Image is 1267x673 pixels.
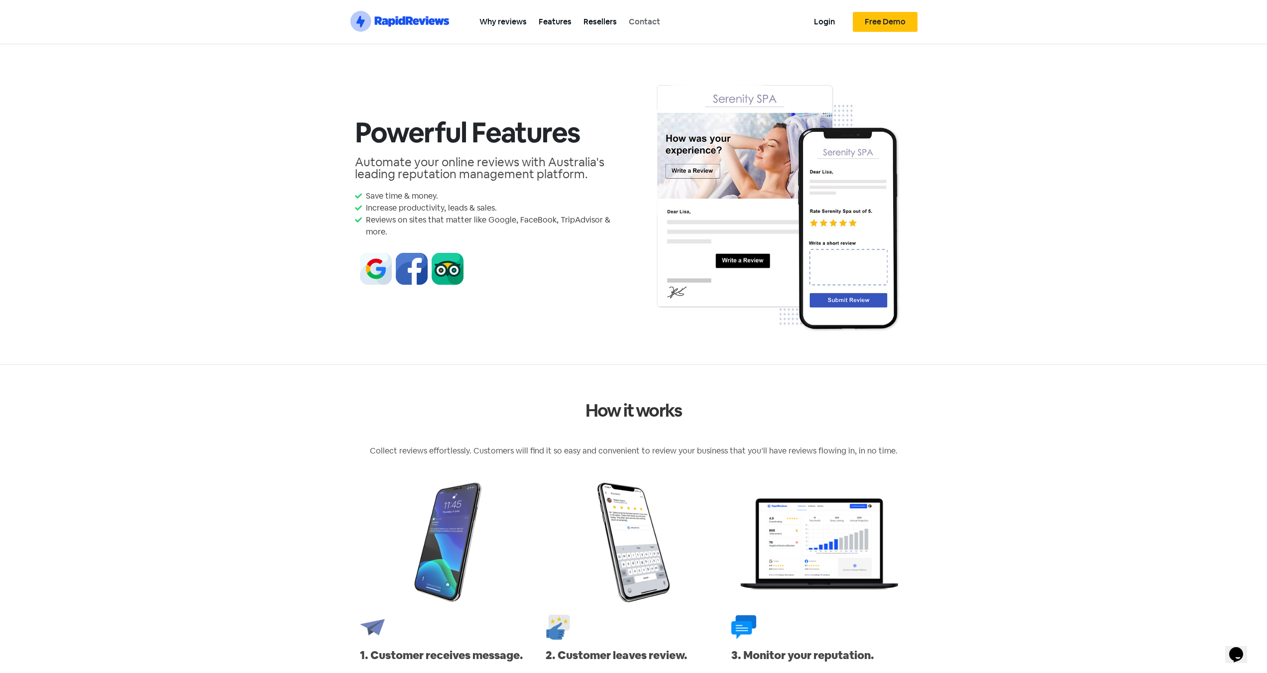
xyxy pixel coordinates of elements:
img: Rapid Reviews Reputation Management Platform Dashboard [731,480,907,605]
span: Reviews on sites that matter like Google, FaceBook, TripAdvisor & more. [363,214,629,238]
a: Why reviews [473,10,533,33]
a: Free Demo [853,12,918,32]
p: Collect reviews effortlessly. Customers will find it so easy and convenient to review your busine... [355,445,913,457]
img: icon-rating [546,615,571,640]
a: Features [533,10,577,33]
h1: Powerful Features [355,118,629,146]
p: 1. Customer receives message. [360,650,536,661]
p: 2. Customer leaves review. [546,650,721,661]
h2: How it works [355,402,913,419]
a: Login [808,10,841,33]
span: Free Demo [865,18,906,26]
a: Contact [623,10,666,33]
span: Increase productivity, leads & sales. [363,202,497,214]
iframe: chat widget [1225,633,1257,663]
span: Save time & money. [363,190,438,202]
img: icon-paper-plane [360,615,385,640]
img: icon-chat [731,615,756,640]
h3: Automate your online reviews with Australia's leading reputation management platform. [355,156,629,180]
p: 3. Monitor your reputation. [731,650,907,661]
a: Resellers [577,10,623,33]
